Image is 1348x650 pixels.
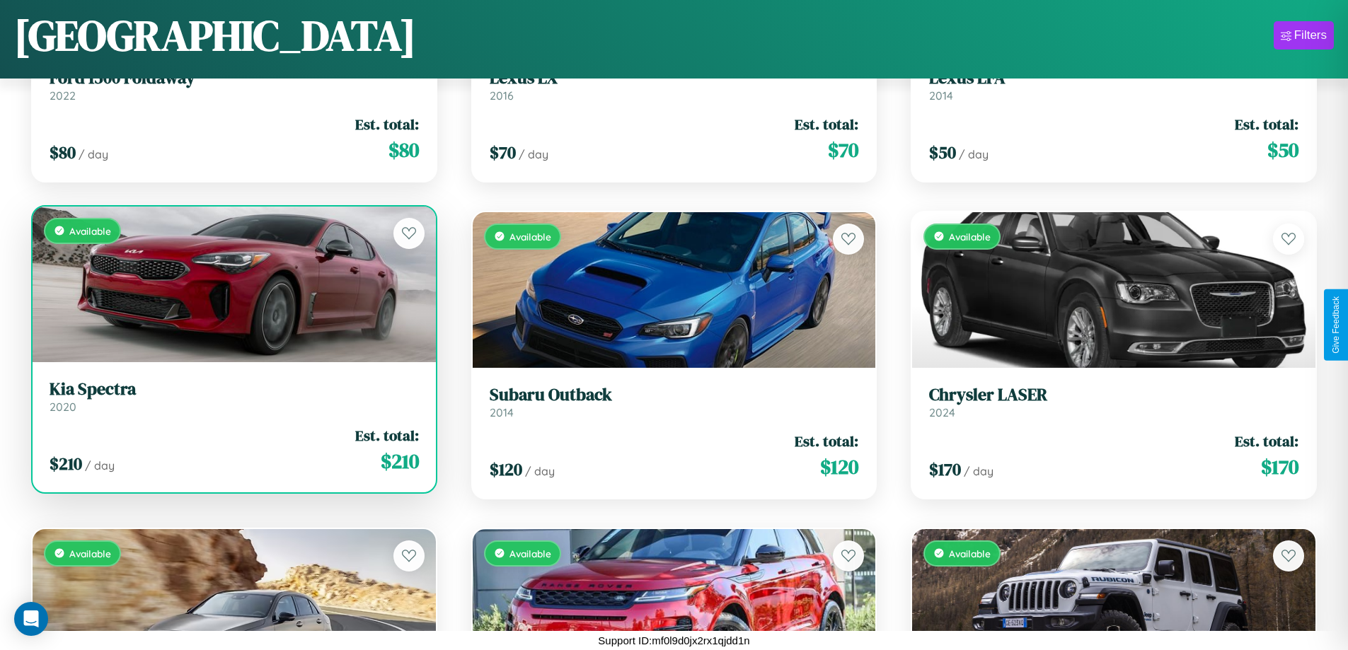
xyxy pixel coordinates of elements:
button: Filters [1274,21,1334,50]
span: 2022 [50,88,76,103]
span: $ 70 [828,136,858,164]
span: $ 120 [490,458,522,481]
span: Est. total: [355,425,419,446]
span: Available [509,231,551,243]
span: $ 210 [381,447,419,475]
span: 2014 [929,88,953,103]
span: Est. total: [1235,431,1298,451]
span: $ 170 [1261,453,1298,481]
h3: Chrysler LASER [929,385,1298,405]
span: Available [949,547,991,559]
a: Subaru Outback2014 [490,385,859,419]
span: / day [959,147,989,161]
div: Open Intercom Messenger [14,602,48,636]
a: Kia Spectra2020 [50,379,419,414]
span: Est. total: [795,114,858,134]
span: $ 50 [1267,136,1298,164]
span: / day [519,147,548,161]
span: $ 80 [50,141,76,164]
span: $ 50 [929,141,956,164]
h1: [GEOGRAPHIC_DATA] [14,6,416,64]
span: Available [509,547,551,559]
span: Est. total: [1235,114,1298,134]
span: / day [525,464,555,478]
p: Support ID: mf0l9d0jx2rx1qjdd1n [598,631,749,650]
span: 2014 [490,405,514,419]
span: 2016 [490,88,514,103]
span: Available [69,225,111,237]
a: Chrysler LASER2024 [929,385,1298,419]
a: Ford 1500 Foldaway2022 [50,68,419,103]
h3: Ford 1500 Foldaway [50,68,419,88]
h3: Lexus LFA [929,68,1298,88]
span: $ 70 [490,141,516,164]
div: Give Feedback [1331,296,1341,354]
span: / day [85,458,115,472]
span: Available [949,231,991,243]
div: Filters [1294,28,1327,42]
span: $ 210 [50,452,82,475]
span: Est. total: [795,431,858,451]
span: $ 170 [929,458,961,481]
span: 2020 [50,400,76,414]
h3: Lexus LX [490,68,859,88]
h3: Kia Spectra [50,379,419,400]
span: Available [69,547,111,559]
span: 2024 [929,405,955,419]
span: / day [79,147,108,161]
h3: Subaru Outback [490,385,859,405]
span: / day [964,464,993,478]
span: Est. total: [355,114,419,134]
span: $ 80 [388,136,419,164]
a: Lexus LFA2014 [929,68,1298,103]
a: Lexus LX2016 [490,68,859,103]
span: $ 120 [820,453,858,481]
